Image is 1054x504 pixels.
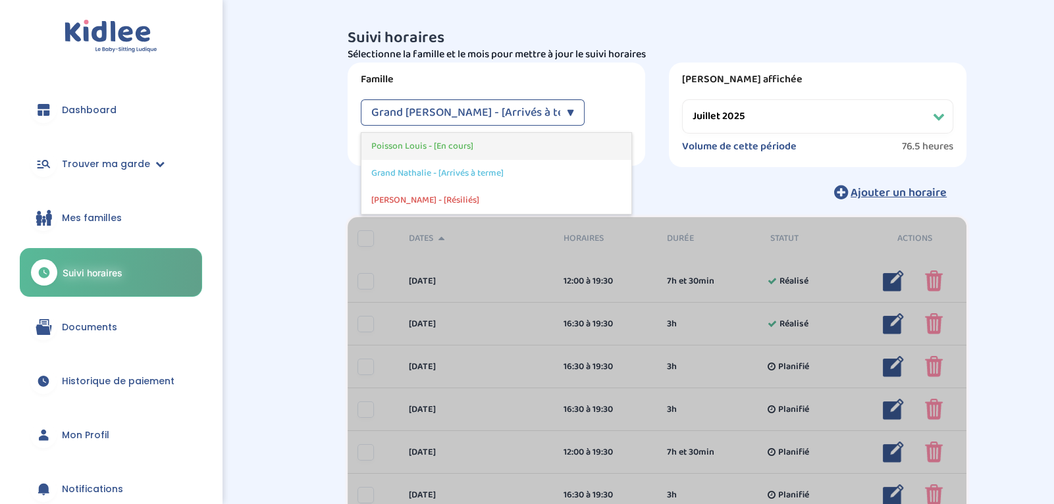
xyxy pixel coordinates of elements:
[348,30,966,47] h3: Suivi horaires
[361,73,632,86] label: Famille
[62,103,117,117] span: Dashboard
[682,73,953,86] label: [PERSON_NAME] affichée
[814,178,966,207] button: Ajouter un horaire
[20,411,202,459] a: Mon Profil
[62,428,109,442] span: Mon Profil
[902,140,953,153] span: 76.5 heures
[567,99,574,126] div: ▼
[371,139,473,153] span: Poisson Louis - [En cours]
[371,166,504,180] span: Grand Nathalie - [Arrivés à terme]
[371,193,479,207] span: [PERSON_NAME] - [Résiliés]
[63,266,122,280] span: Suivi horaires
[20,194,202,241] a: Mes familles
[20,140,202,188] a: Trouver ma garde
[348,47,966,63] p: Sélectionne la famille et le mois pour mettre à jour le suivi horaires
[62,211,122,225] span: Mes familles
[20,357,202,405] a: Historique de paiement
[20,303,202,351] a: Documents
[682,140,797,153] label: Volume de cette période
[62,157,150,171] span: Trouver ma garde
[62,482,123,496] span: Notifications
[65,20,157,53] img: logo.svg
[371,99,587,126] span: Grand [PERSON_NAME] - [Arrivés à terme]
[20,248,202,297] a: Suivi horaires
[62,320,117,334] span: Documents
[20,86,202,134] a: Dashboard
[62,374,174,388] span: Historique de paiement
[851,184,947,202] span: Ajouter un horaire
